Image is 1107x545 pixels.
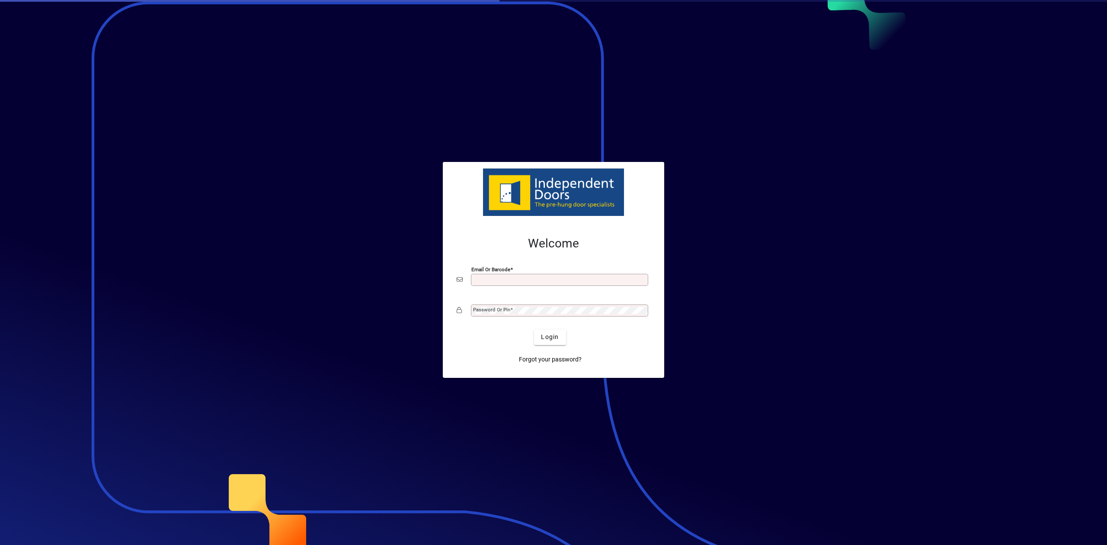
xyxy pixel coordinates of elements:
mat-label: Password or Pin [473,307,510,313]
button: Login [534,330,566,345]
h2: Welcome [457,236,650,251]
a: Forgot your password? [515,352,585,368]
mat-label: Email or Barcode [471,266,510,272]
span: Login [541,333,559,342]
span: Forgot your password? [519,355,582,364]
